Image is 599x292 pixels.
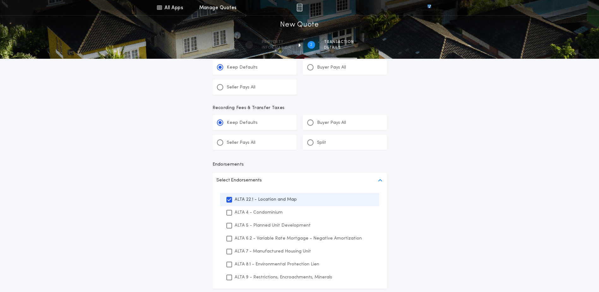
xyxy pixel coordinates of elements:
h1: New Quote [280,20,319,30]
p: Split [317,140,326,146]
p: Recording Fees & Transfer Taxes [213,105,387,111]
p: Select Endorsements [216,177,262,184]
p: ALTA 22.1 - Location and Map [235,196,297,203]
p: ALTA 4 - Condominium [235,209,283,216]
p: Keep Defaults [227,120,258,126]
span: Transaction [324,40,354,45]
p: Buyer Pays All [317,64,346,71]
p: ALTA 7 - Manufactured Housing Unit [235,248,311,255]
p: Keep Defaults [227,64,258,71]
span: Property [262,40,291,45]
p: Seller Pays All [227,84,255,91]
p: Endorsements [213,161,387,168]
ul: Select Endorsements [213,188,387,289]
p: ALTA 9 - Restrictions, Encroachments, Minerals [235,274,332,281]
img: img [297,4,302,11]
img: vs-icon [416,4,442,11]
span: details [324,45,354,50]
h2: 2 [310,42,312,47]
p: Seller Pays All [227,140,255,146]
p: ALTA 5 - Planned Unit Development [235,222,311,229]
p: Buyer Pays All [317,120,346,126]
p: ALTA 6.2 - Variable Rate Mortgage - Negative Amortization [235,235,362,242]
button: Select Endorsements [213,173,387,188]
p: ALTA 8.1 - Environmental Protection Lien [235,261,319,268]
span: information [262,45,291,50]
